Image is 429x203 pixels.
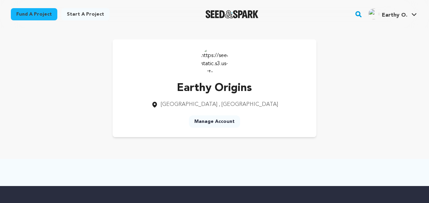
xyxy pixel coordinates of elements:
[151,80,278,96] p: Earthy Origins
[219,102,278,107] span: , [GEOGRAPHIC_DATA]
[368,8,407,19] div: Earthy O.'s Profile
[201,46,228,73] img: https://seedandspark-static.s3.us-east-2.amazonaws.com/images/User/002/321/909/medium/ACg8ocIUGvQ...
[368,8,379,19] img: ACg8ocIUGvQQ0BYJLNMWm7AsrS32I9-YFK_LyYvC2wwO5GevWDWDwWc=s96-c
[367,7,418,21] span: Earthy O.'s Profile
[206,10,259,18] img: Seed&Spark Logo Dark Mode
[206,10,259,18] a: Seed&Spark Homepage
[11,8,57,20] a: Fund a project
[161,102,217,107] span: [GEOGRAPHIC_DATA]
[61,8,110,20] a: Start a project
[367,7,418,19] a: Earthy O.'s Profile
[382,13,407,18] span: Earthy O.
[189,115,240,128] a: Manage Account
